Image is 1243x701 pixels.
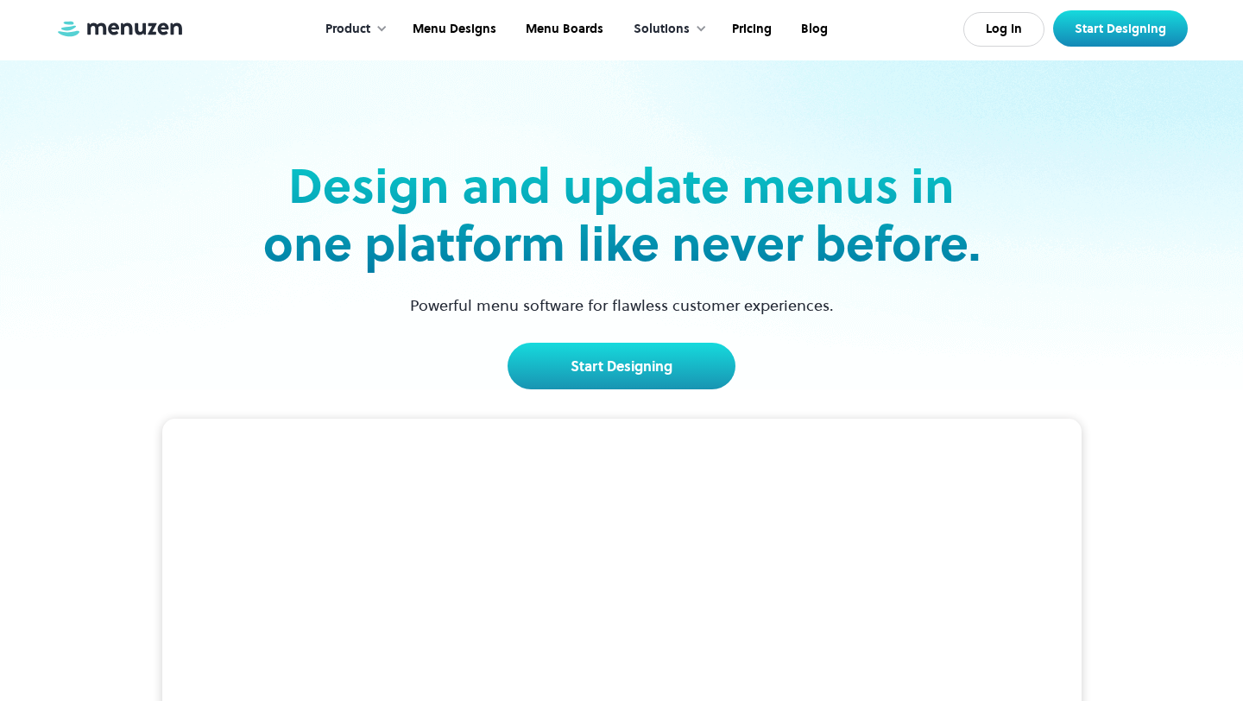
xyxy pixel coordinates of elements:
div: Solutions [616,3,716,56]
a: Log In [963,12,1044,47]
a: Start Designing [1053,10,1188,47]
div: Solutions [634,20,690,39]
a: Pricing [716,3,785,56]
a: Blog [785,3,841,56]
div: Product [325,20,370,39]
a: Start Designing [508,343,735,389]
a: Menu Designs [396,3,509,56]
a: Menu Boards [509,3,616,56]
div: Product [308,3,396,56]
p: Powerful menu software for flawless customer experiences. [388,294,855,317]
h2: Design and update menus in one platform like never before. [257,157,986,273]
